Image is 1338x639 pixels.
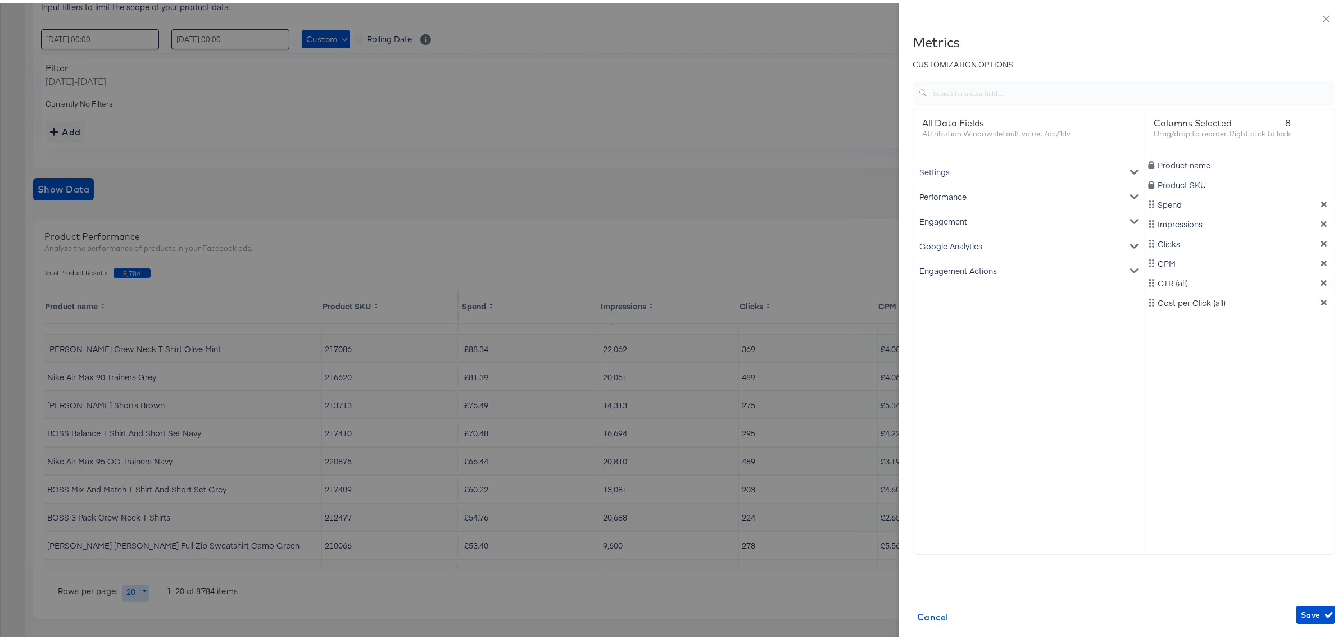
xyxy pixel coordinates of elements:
[922,126,1071,136] div: Attribution Window default value: 7dc/1dv
[913,154,1145,538] div: metrics-list
[915,206,1142,231] div: Engagement
[915,181,1142,206] div: Performance
[1158,216,1203,227] span: Impressions
[1301,605,1331,619] span: Save
[915,231,1142,255] div: Google Analytics
[913,31,1335,47] div: Metrics
[917,606,949,622] span: Cancel
[1158,275,1188,286] span: CTR (all)
[915,255,1142,280] div: Engagement Actions
[1147,235,1333,247] div: Clicks
[915,157,1142,181] div: Settings
[1286,115,1291,126] span: 8
[1147,275,1333,286] div: CTR (all)
[1147,255,1333,266] div: CPM
[913,603,953,626] button: Cancel
[1147,196,1333,207] div: Spend
[1147,294,1333,305] div: Cost per Click (all)
[1154,115,1291,126] div: Columns Selected
[1158,294,1226,305] span: Cost per Click (all)
[1158,196,1182,207] span: Spend
[1158,255,1176,266] span: CPM
[1154,126,1291,136] div: Drag/drop to reorder. Right click to lock
[1158,176,1206,188] span: Product SKU
[1145,106,1335,552] div: dimension-list
[913,57,1335,67] div: CUSTOMIZATION OPTIONS
[922,115,1071,126] div: All Data Fields
[1296,603,1335,621] button: Save
[1158,235,1180,247] span: Clicks
[927,74,1335,98] input: Search for a data field...
[1158,157,1210,168] span: Product name
[1147,216,1333,227] div: Impressions
[1322,12,1331,21] span: close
